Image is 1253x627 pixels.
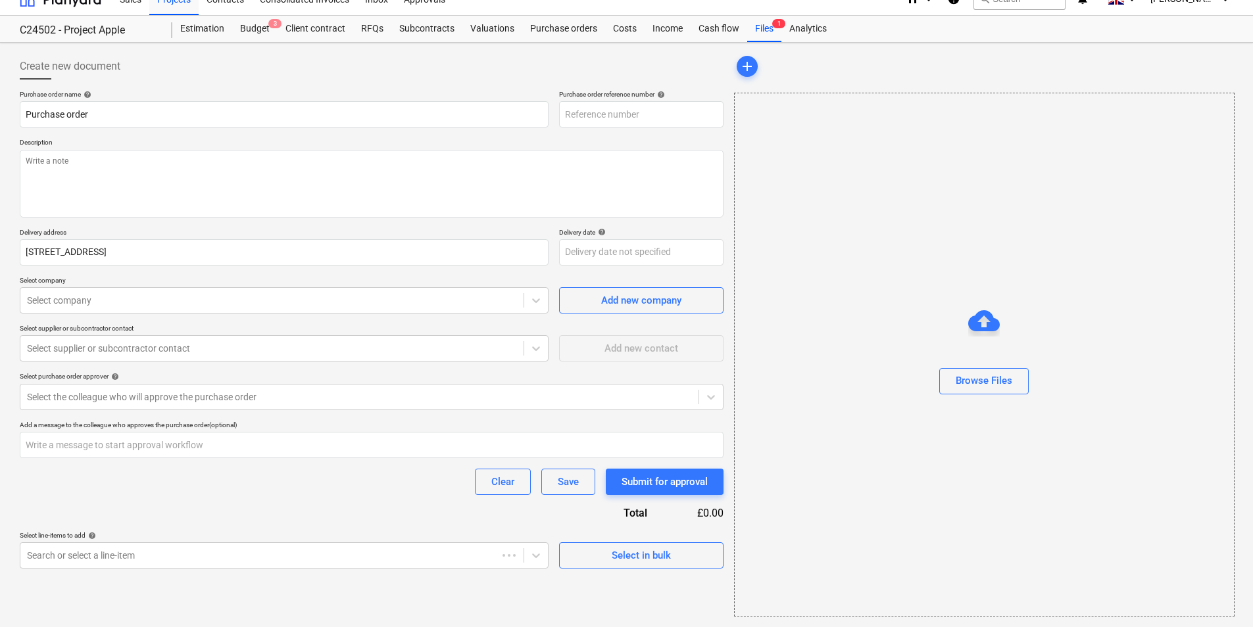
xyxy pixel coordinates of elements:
div: Purchase order reference number [559,90,724,99]
div: Save [558,473,579,490]
div: Select purchase order approver [20,372,724,381]
span: Create new document [20,58,120,74]
a: Cash flow [691,16,747,42]
a: Valuations [462,16,522,42]
p: Description [20,138,724,149]
div: Files [747,16,781,42]
div: Select in bulk [612,547,671,564]
a: Subcontracts [391,16,462,42]
span: 1 [772,19,785,28]
iframe: Chat Widget [1187,564,1253,627]
a: Income [645,16,691,42]
div: £0.00 [668,505,724,521]
div: Delivery date [559,228,724,237]
a: RFQs [353,16,391,42]
a: Client contract [278,16,353,42]
span: help [86,532,96,540]
a: Analytics [781,16,835,42]
button: Clear [475,469,531,495]
div: Budget [232,16,278,42]
input: Reference number [559,101,724,128]
input: Document name [20,101,549,128]
button: Save [541,469,595,495]
div: Purchase order name [20,90,549,99]
span: help [654,91,665,99]
span: help [595,228,606,236]
a: Purchase orders [522,16,605,42]
div: Submit for approval [622,473,708,490]
input: Delivery address [20,239,549,266]
a: Estimation [172,16,232,42]
p: Select supplier or subcontractor contact [20,324,549,335]
div: Browse Files [956,372,1012,389]
div: Clear [491,473,514,490]
a: Budget3 [232,16,278,42]
button: Select in bulk [559,542,724,569]
span: help [81,91,91,99]
a: Costs [605,16,645,42]
div: Select line-items to add [20,531,549,540]
input: Delivery date not specified [559,239,724,266]
div: Add new company [601,292,681,309]
div: Add a message to the colleague who approves the purchase order (optional) [20,421,724,429]
span: add [739,58,755,74]
div: C24502 - Project Apple [20,24,157,37]
a: Files1 [747,16,781,42]
span: 3 [268,19,282,28]
span: help [109,373,119,381]
button: Add new company [559,287,724,313]
p: Delivery address [20,228,549,239]
div: Total [553,505,668,521]
button: Submit for approval [606,469,724,495]
button: Browse Files [939,368,1029,394]
input: Write a message to start approval workflow [20,432,724,458]
p: Select company [20,276,549,287]
div: Browse Files [734,93,1235,616]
